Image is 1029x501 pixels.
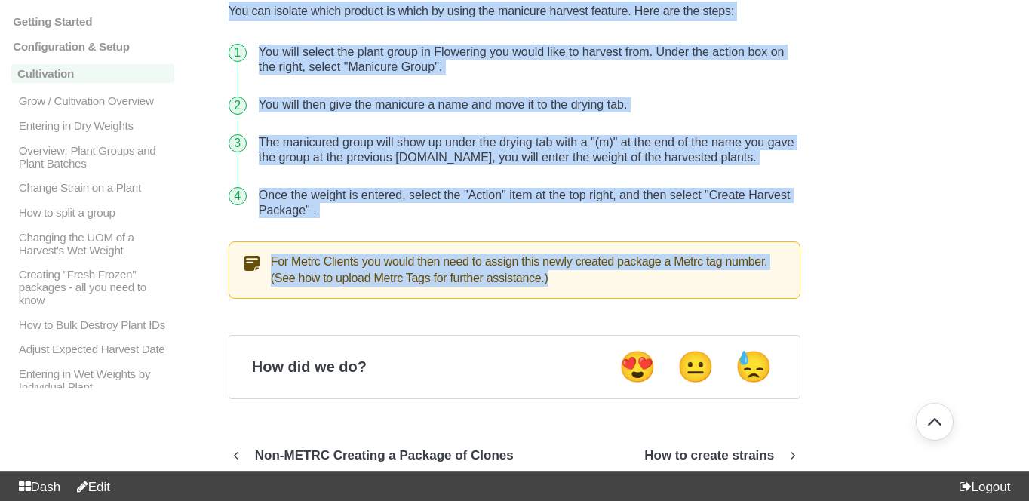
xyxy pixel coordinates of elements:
[17,206,174,219] p: How to split a group
[11,64,174,83] a: Cultivation
[11,231,174,257] a: Changing the UOM of a Harvest's Wet Weight
[17,268,174,306] p: Creating "Fresh Frozen" packages - all you need to know
[11,15,174,28] a: Getting Started
[11,367,174,393] a: Entering in Wet Weights by Individual Plant
[11,119,174,132] a: Entering in Dry Weights
[229,2,800,21] p: You can isolate which product is which by using the manicure harvest feature. Here are the steps:
[70,480,110,494] a: Edit
[730,349,777,386] button: Negative feedback button
[253,177,800,229] li: Once the weight is entered, select the "Action" item at the top right, and then select "Create Ha...
[229,435,525,476] a: Go to previous article Non-METRC Creating a Package of Clones
[253,86,800,124] li: You will then give the manicure a name and move it to the drying tab.
[11,268,174,306] a: Creating "Fresh Frozen" packages - all you need to know
[17,144,174,170] p: Overview: Plant Groups and Plant Batches
[11,95,174,108] a: Grow / Cultivation Overview
[12,480,60,494] a: Dash
[17,343,174,356] p: Adjust Expected Harvest Date
[253,33,800,86] li: You will select the plant group in Flowering you would like to harvest from. Under the action box...
[17,318,174,331] p: How to Bulk Destroy Plant IDs
[17,231,174,257] p: Changing the UOM of a Harvest's Wet Weight
[614,349,661,386] button: Positive feedback button
[17,95,174,108] p: Grow / Cultivation Overview
[11,144,174,170] a: Overview: Plant Groups and Plant Batches
[253,124,800,177] li: The manicured group will show up under the drying tab with a "(m)" at the end of the name you gav...
[17,119,174,132] p: Entering in Dry Weights
[244,448,525,463] p: Non-METRC Creating a Package of Clones
[11,40,174,53] a: Configuration & Setup
[252,358,367,376] p: How did we do?
[11,182,174,195] a: Change Strain on a Plant
[17,182,174,195] p: Change Strain on a Plant
[672,349,719,386] button: Neutral feedback button
[229,241,800,299] div: For Metrc Clients you would then need to assign this newly created package a Metrc tag number. (S...
[11,318,174,331] a: How to Bulk Destroy Plant IDs
[17,367,174,393] p: Entering in Wet Weights by Individual Plant
[11,206,174,219] a: How to split a group
[916,403,954,441] button: Go back to top of document
[633,435,800,476] a: Go to next article How to create strains
[633,448,785,463] p: How to create strains
[11,343,174,356] a: Adjust Expected Harvest Date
